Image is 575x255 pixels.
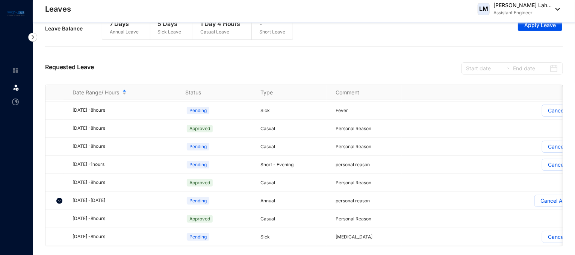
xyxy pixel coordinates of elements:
[187,233,209,241] span: Pending
[336,180,371,185] span: Personal Reason
[548,105,565,116] p: Cancel
[187,125,213,132] span: Approved
[336,216,371,222] span: Personal Reason
[548,141,565,152] p: Cancel
[12,67,19,74] img: home-unselected.a29eae3204392db15eaf.svg
[73,197,176,204] div: [DATE] - [DATE]
[518,19,562,31] button: Apply Leave
[56,198,62,204] img: chevron-down.5dccb45ca3e6429452e9960b4a33955c.svg
[540,195,565,206] p: Cancel All
[28,33,37,42] img: nav-icon-right.af6afadce00d159da59955279c43614e.svg
[548,159,565,170] p: Cancel
[251,85,327,100] th: Type
[8,9,24,18] img: logo
[327,85,402,100] th: Comment
[479,6,488,12] span: LM
[187,143,209,150] span: Pending
[548,231,565,243] p: Cancel
[260,179,327,187] p: Casual
[466,64,501,73] input: Start date
[73,143,176,150] div: [DATE] - 8 hours
[260,197,327,205] p: Annual
[552,8,560,11] img: dropdown-black.8e83cc76930a90b1a4fdb6d089b7bf3a.svg
[493,2,552,9] p: [PERSON_NAME] Lah...
[73,107,176,114] div: [DATE] - 8 hours
[201,28,241,36] p: Casual Leave
[73,233,176,240] div: [DATE] - 8 hours
[110,28,139,36] p: Annual Leave
[201,19,241,28] p: 1 Day 4 Hours
[45,25,102,32] p: Leave Balance
[493,9,552,17] p: Assistant Engineer
[336,126,371,131] span: Personal Reason
[336,234,372,240] span: [MEDICAL_DATA]
[73,89,119,96] span: Date Range/ Hours
[260,143,327,150] p: Casual
[259,28,285,36] p: Short Leave
[336,198,370,203] span: personal reason
[187,179,213,187] span: Approved
[187,161,209,168] span: Pending
[110,19,139,28] p: 7 Days
[12,99,19,105] img: time-attendance-unselected.8aad090b53826881fffb.svg
[45,4,71,14] p: Leaves
[12,83,20,91] img: leave.99b8a76c7fa76a53782d.svg
[158,28,182,36] p: Sick Leave
[524,21,556,29] span: Apply Leave
[6,63,24,78] li: Home
[187,215,213,223] span: Approved
[187,107,209,114] span: Pending
[260,107,327,114] p: Sick
[73,125,176,132] div: [DATE] - 8 hours
[73,179,176,186] div: [DATE] - 8 hours
[336,144,371,149] span: Personal Reason
[504,65,510,71] span: swap-right
[158,19,182,28] p: 5 Days
[260,233,327,241] p: Sick
[336,162,370,167] span: personal reason
[73,161,176,168] div: [DATE] - 1 hours
[73,215,176,222] div: [DATE] - 8 hours
[260,125,327,132] p: Casual
[187,197,209,205] span: Pending
[6,94,24,109] li: Time Attendance
[260,161,327,168] p: Short - Evening
[45,62,94,74] p: Requested Leave
[336,108,348,113] span: Fever
[504,65,510,71] span: to
[260,215,327,223] p: Casual
[513,64,548,73] input: End date
[176,85,251,100] th: Status
[259,19,285,28] p: -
